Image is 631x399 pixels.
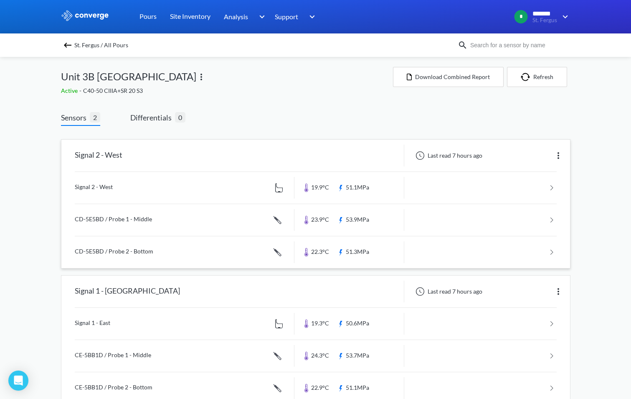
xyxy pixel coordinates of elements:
[75,281,180,302] div: Signal 1 - [GEOGRAPHIC_DATA]
[224,11,248,22] span: Analysis
[458,40,468,50] img: icon-search.svg
[63,40,73,50] img: backspace.svg
[90,112,100,123] span: 2
[557,12,570,22] img: downArrow.svg
[61,112,90,123] span: Sensors
[304,12,317,22] img: downArrow.svg
[61,86,393,95] div: C40-50 CIIIA+SR 20 S3
[521,73,533,81] img: icon-refresh.svg
[553,286,563,297] img: more.svg
[532,17,557,23] span: St. Fergus
[61,87,79,94] span: Active
[79,87,83,94] span: -
[8,371,28,391] div: Open Intercom Messenger
[407,74,412,80] img: icon-file.svg
[468,41,569,50] input: Search for a sensor by name
[411,151,485,161] div: Last read 7 hours ago
[393,67,504,87] button: Download Combined Report
[507,67,567,87] button: Refresh
[130,112,175,123] span: Differentials
[61,10,109,21] img: logo_ewhite.svg
[253,12,267,22] img: downArrow.svg
[275,11,298,22] span: Support
[553,151,563,161] img: more.svg
[61,69,196,84] span: Unit 3B [GEOGRAPHIC_DATA]
[75,145,122,166] div: Signal 2 - West
[411,286,485,297] div: Last read 7 hours ago
[196,72,206,82] img: more.svg
[74,39,128,51] span: St. Fergus / All Pours
[175,112,185,123] span: 0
